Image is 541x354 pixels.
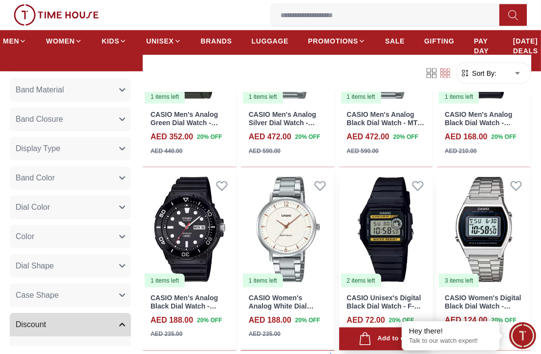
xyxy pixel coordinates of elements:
[513,32,538,60] a: [DATE] DEALS
[445,314,487,326] h4: AED 124.00
[16,260,54,272] span: Dial Shape
[145,90,185,104] div: 1 items left
[474,32,494,69] a: PAY DAY SALE
[445,111,512,135] a: CASIO Men's Analog Black Dial Watch - MRW-230H-1E3VDF
[347,111,425,135] a: CASIO Men's Analog Black Dial Watch - MTD-125D-1A3VDF
[347,294,421,318] a: CASIO Unisex's Digital Black Dial Watch - F-94WA-9DG
[445,294,521,318] a: CASIO Women's Digital Black Dial Watch - B640WD-1AVDF
[201,32,232,50] a: BRANDS
[437,171,531,288] a: CASIO Women's Digital Black Dial Watch - B640WD-1AVDF3 items left
[385,36,405,46] span: SALE
[16,84,64,96] span: Band Material
[10,78,131,102] button: Band Material
[249,147,281,155] div: AED 590.00
[16,231,34,243] span: Color
[252,32,289,50] a: LUGGAGE
[10,284,131,307] button: Case Shape
[151,131,193,143] h4: AED 352.00
[197,316,222,325] span: 20 % OFF
[241,171,335,288] img: CASIO Women's Analog White Dial Watch - LTP-VT04D-7A
[339,171,433,288] a: CASIO Unisex's Digital Black Dial Watch - F-94WA-9DG2 items left
[151,147,182,155] div: AED 440.00
[389,316,414,325] span: 20 % OFF
[393,133,418,141] span: 20 % OFF
[3,36,19,46] span: MEN
[445,131,487,143] h4: AED 168.00
[445,147,476,155] div: AED 210.00
[509,322,536,349] div: Chat Widget
[359,332,413,346] div: Add to cart
[10,137,131,160] button: Display Type
[460,68,497,78] button: Sort By:
[16,172,55,184] span: Band Color
[151,330,182,339] div: AED 235.00
[339,171,433,288] img: CASIO Unisex's Digital Black Dial Watch - F-94WA-9DG
[145,274,185,288] div: 1 items left
[151,111,218,135] a: CASIO Men's Analog Green Dial Watch - MWA-300H-3AVDF
[243,274,283,288] div: 1 items left
[201,36,232,46] span: BRANDS
[295,316,320,325] span: 20 % OFF
[10,196,131,219] button: Dial Color
[347,314,385,326] h4: AED 72.00
[347,147,379,155] div: AED 590.00
[491,133,516,141] span: 20 % OFF
[385,32,405,50] a: SALE
[474,36,494,66] span: PAY DAY SALE
[14,4,99,26] img: ...
[10,254,131,278] button: Dial Shape
[143,171,237,288] img: CASIO Men's Analog Black Dial Watch - MRW-230H-1E1VDF
[10,313,131,336] button: Discount
[16,143,60,155] span: Display Type
[3,32,26,50] a: MEN
[249,131,291,143] h4: AED 472.00
[102,36,119,46] span: KIDS
[102,32,127,50] a: KIDS
[241,171,335,288] a: CASIO Women's Analog White Dial Watch - LTP-VT04D-7A1 items left
[439,90,479,104] div: 1 items left
[10,108,131,131] button: Band Closure
[143,171,237,288] a: CASIO Men's Analog Black Dial Watch - MRW-230H-1E1VDF1 items left
[308,36,358,46] span: PROMOTIONS
[16,319,46,331] span: Discount
[10,225,131,248] button: Color
[409,326,492,336] div: Hey there!
[308,32,366,50] a: PROMOTIONS
[146,36,173,46] span: UNISEX
[470,68,497,78] span: Sort By:
[339,328,433,351] button: Add to cart
[295,133,320,141] span: 20 % OFF
[491,316,516,325] span: 20 % OFF
[16,289,59,301] span: Case Shape
[513,36,538,56] span: [DATE] DEALS
[439,274,479,288] div: 3 items left
[437,171,531,288] img: CASIO Women's Digital Black Dial Watch - B640WD-1AVDF
[249,314,291,326] h4: AED 188.00
[146,32,181,50] a: UNISEX
[243,90,283,104] div: 1 items left
[46,36,75,46] span: WOMEN
[16,201,50,213] span: Dial Color
[409,337,492,345] p: Talk to our watch expert!
[16,113,63,125] span: Band Closure
[151,314,193,326] h4: AED 188.00
[252,36,289,46] span: LUGGAGE
[424,32,454,50] a: GIFTING
[341,274,381,288] div: 2 items left
[249,330,281,339] div: AED 235.00
[341,90,381,104] div: 1 items left
[249,111,316,135] a: CASIO Men's Analog Silver Dial Watch - MTD-125D-7AVDF
[249,294,322,318] a: CASIO Women's Analog White Dial Watch - LTP-VT04D-7A
[424,36,454,46] span: GIFTING
[46,32,82,50] a: WOMEN
[347,131,390,143] h4: AED 472.00
[10,166,131,190] button: Band Color
[197,133,222,141] span: 20 % OFF
[151,294,218,318] a: CASIO Men's Analog Black Dial Watch - MRW-230H-1E1VDF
